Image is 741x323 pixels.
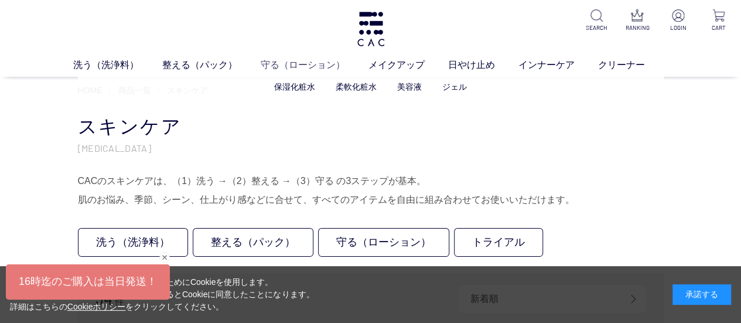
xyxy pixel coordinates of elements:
[454,228,543,257] a: トライアル
[261,58,368,72] a: 守る（ローション）
[624,23,650,32] p: RANKING
[162,58,261,72] a: 整える（パック）
[448,58,518,72] a: 日やけ止め
[442,82,467,91] a: ジェル
[665,9,691,32] a: LOGIN
[67,302,126,311] a: Cookieポリシー
[624,9,650,32] a: RANKING
[665,23,691,32] p: LOGIN
[356,12,386,46] img: logo
[274,82,315,91] a: 保湿化粧水
[598,58,668,72] a: クリーナー
[78,142,664,154] p: [MEDICAL_DATA]
[78,228,188,257] a: 洗う（洗浄料）
[397,82,422,91] a: 美容液
[318,228,449,257] a: 守る（ローション）
[73,58,162,72] a: 洗う（洗浄料）
[336,82,377,91] a: 柔軟化粧水
[583,23,610,32] p: SEARCH
[518,58,598,72] a: インナーケア
[193,228,313,257] a: 整える（パック）
[672,284,731,305] div: 承諾する
[705,9,732,32] a: CART
[583,9,610,32] a: SEARCH
[78,114,664,140] h1: スキンケア
[705,23,732,32] p: CART
[78,172,664,209] div: CACのスキンケアは、（1）洗う →（2）整える →（3）守る の3ステップが基本。 肌のお悩み、季節、シーン、仕上がり感などに合せて、すべてのアイテムを自由に組み合わせてお使いいただけます。
[368,58,448,72] a: メイクアップ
